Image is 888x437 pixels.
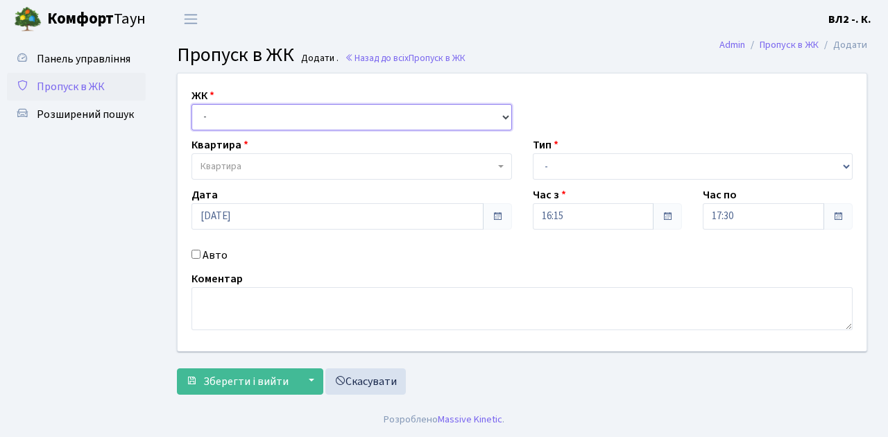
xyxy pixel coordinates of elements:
[325,368,406,395] a: Скасувати
[37,107,134,122] span: Розширений пошук
[699,31,888,60] nav: breadcrumb
[173,8,208,31] button: Переключити навігацію
[828,11,871,28] a: ВЛ2 -. К.
[409,51,466,65] span: Пропуск в ЖК
[438,412,502,427] a: Massive Kinetic
[191,137,248,153] label: Квартира
[203,374,289,389] span: Зберегти і вийти
[703,187,737,203] label: Час по
[298,53,339,65] small: Додати .
[719,37,745,52] a: Admin
[200,160,241,173] span: Квартира
[191,271,243,287] label: Коментар
[533,187,566,203] label: Час з
[177,41,294,69] span: Пропуск в ЖК
[37,51,130,67] span: Панель управління
[7,101,146,128] a: Розширений пошук
[177,368,298,395] button: Зберегти і вийти
[345,51,466,65] a: Назад до всіхПропуск в ЖК
[819,37,867,53] li: Додати
[533,137,558,153] label: Тип
[47,8,114,30] b: Комфорт
[203,247,228,264] label: Авто
[384,412,504,427] div: Розроблено .
[828,12,871,27] b: ВЛ2 -. К.
[7,73,146,101] a: Пропуск в ЖК
[37,79,105,94] span: Пропуск в ЖК
[47,8,146,31] span: Таун
[191,187,218,203] label: Дата
[7,45,146,73] a: Панель управління
[14,6,42,33] img: logo.png
[760,37,819,52] a: Пропуск в ЖК
[191,87,214,104] label: ЖК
